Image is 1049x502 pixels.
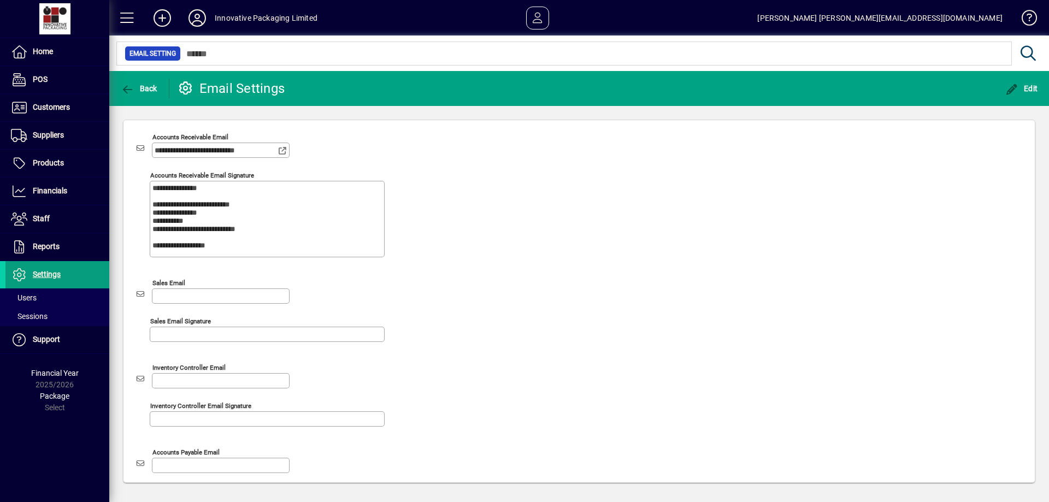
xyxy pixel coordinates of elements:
[11,11,54,46] img: contain
[150,317,211,324] mat-label: Sales email signature
[5,94,109,121] a: Customers
[33,186,67,195] span: Financials
[178,80,285,97] div: Email Settings
[33,214,50,223] span: Staff
[121,84,157,93] span: Back
[33,335,60,344] span: Support
[215,9,317,27] div: Innovative Packaging Limited
[129,48,176,59] span: Email Setting
[5,233,109,261] a: Reports
[33,47,53,56] span: Home
[11,76,874,86] p: Example email content.
[5,205,109,233] a: Staff
[33,75,48,84] span: POS
[5,66,109,93] a: POS
[109,79,169,98] app-page-header-button: Back
[180,8,215,28] button: Profile
[757,9,1003,27] div: [PERSON_NAME] [PERSON_NAME][EMAIL_ADDRESS][DOMAIN_NAME]
[33,158,64,167] span: Products
[11,293,37,302] span: Users
[1013,2,1035,38] a: Knowledge Base
[33,242,60,251] span: Reports
[152,279,185,286] mat-label: Sales email
[118,79,160,98] button: Back
[5,307,109,326] a: Sessions
[33,270,61,279] span: Settings
[33,131,64,139] span: Suppliers
[152,363,226,371] mat-label: Inventory Controller Email
[5,178,109,205] a: Financials
[5,122,109,149] a: Suppliers
[33,103,70,111] span: Customers
[5,38,109,66] a: Home
[40,392,69,400] span: Package
[150,171,254,179] mat-label: Accounts receivable email signature
[152,133,228,140] mat-label: Accounts receivable email
[145,8,180,28] button: Add
[1005,84,1038,93] span: Edit
[11,312,48,321] span: Sessions
[150,401,251,409] mat-label: Inventory Controller Email Signature
[1003,79,1041,98] button: Edit
[5,288,109,307] a: Users
[152,448,220,456] mat-label: Accounts Payable Email
[31,369,79,377] span: Financial Year
[5,150,109,177] a: Products
[5,326,109,353] a: Support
